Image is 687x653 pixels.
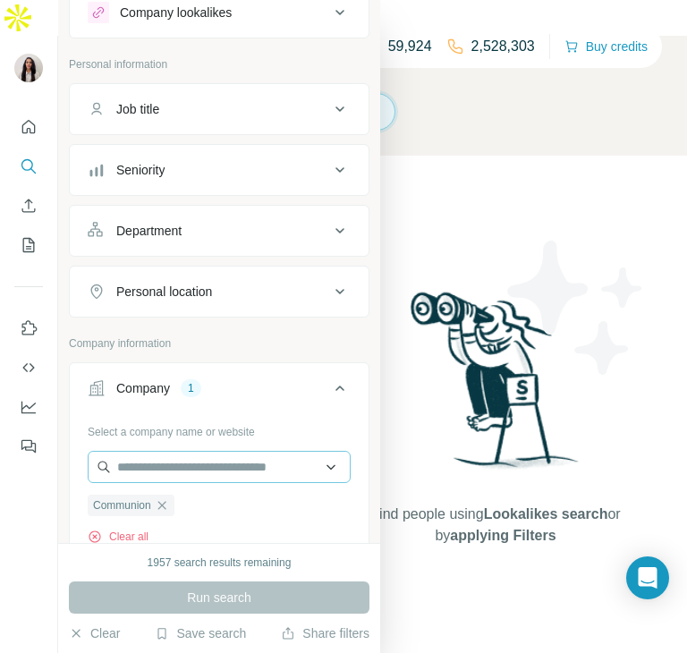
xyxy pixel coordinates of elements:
[14,111,43,143] button: Quick start
[69,56,369,72] p: Personal information
[14,430,43,462] button: Feedback
[388,36,432,57] p: 59,924
[69,624,120,642] button: Clear
[116,222,182,240] div: Department
[496,227,657,388] img: Surfe Illustration - Stars
[120,4,232,21] div: Company lookalikes
[14,150,43,182] button: Search
[116,100,159,118] div: Job title
[471,36,535,57] p: 2,528,303
[14,54,43,82] img: Avatar
[484,506,608,522] span: Lookalikes search
[450,528,556,543] span: applying Filters
[14,229,43,261] button: My lists
[281,624,369,642] button: Share filters
[403,287,589,487] img: Surfe Illustration - Woman searching with binoculars
[352,504,639,547] span: Find people using or by
[116,379,170,397] div: Company
[70,88,369,131] button: Job title
[155,624,246,642] button: Save search
[626,556,669,599] div: Open Intercom Messenger
[14,391,43,423] button: Dashboard
[70,367,369,417] button: Company1
[14,312,43,344] button: Use Surfe on LinkedIn
[69,335,369,352] p: Company information
[14,190,43,222] button: Enrich CSV
[564,34,648,59] button: Buy credits
[88,529,148,545] button: Clear all
[148,555,292,571] div: 1957 search results remaining
[70,270,369,313] button: Personal location
[70,209,369,252] button: Department
[156,57,666,82] h4: Search
[181,380,201,396] div: 1
[93,497,151,513] span: Communion
[116,161,165,179] div: Seniority
[14,352,43,384] button: Use Surfe API
[70,148,369,191] button: Seniority
[116,283,212,301] div: Personal location
[88,417,351,440] div: Select a company name or website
